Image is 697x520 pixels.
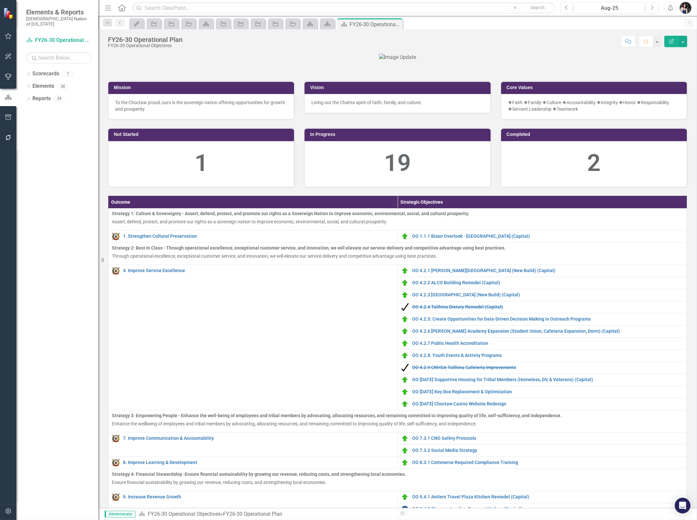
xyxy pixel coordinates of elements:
[109,265,398,410] td: Double-Click to Edit Right Click for Context Menu
[507,85,684,90] h3: Core Values
[109,469,687,491] td: Double-Click to Edit
[412,268,683,273] a: OO 4.2.1 [PERSON_NAME][GEOGRAPHIC_DATA] (New Build) (Capital)
[401,267,409,275] img: On Target
[401,340,409,347] img: On Target
[398,503,687,515] td: Double-Click to Edit Right Click for Context Menu
[112,218,683,225] p: Assert, defend, protect, and promote our rights as a sovereign nation to improve economic, enviro...
[398,301,687,313] td: Double-Click to Edit Right Click for Context Menu
[311,100,422,105] span: Living out the Chahta spirit of faith, family, and culture.
[139,511,393,518] div: »
[112,435,120,442] img: Focus Area
[398,337,687,349] td: Double-Click to Edit Right Click for Context Menu
[350,20,401,28] div: FY26-30 Operational Plan
[401,291,409,299] img: On Target
[401,315,409,323] img: On Target
[398,289,687,301] td: Double-Click to Edit Right Click for Context Menu
[401,232,409,240] img: On Target
[401,459,409,467] img: On Target
[112,267,120,275] img: Focus Area
[412,389,683,394] a: OO [DATE] Key Box Replacement & Optimization
[112,493,120,501] img: Focus Area
[675,498,690,513] div: Open Intercom Messenger
[412,329,683,334] a: OO 4.2.6 [PERSON_NAME] Academy Expansion (Student Union, Cafeteria Expansion, Dorm) (Capital)
[26,8,92,16] span: Elements & Reports
[123,436,394,441] a: 7. Improve Communication & Accountability
[148,511,220,517] a: FY26-30 Operational Objectives
[577,4,642,12] div: Aug-25
[401,447,409,455] img: On Target
[310,132,487,137] h3: In Progress
[223,511,282,517] div: FY26-30 Operational Plan
[412,448,683,453] a: OO 7.3.2 Social Media Strategy
[115,100,285,112] span: To the Choctaw proud, ours is the sovereign nation offering opportunities for growth and prosperity.
[398,386,687,398] td: Double-Click to Edit Right Click for Context Menu
[123,234,394,239] a: 1. Strengthen Cultural Preservation
[114,132,291,137] h3: Not Started
[132,2,556,14] input: Search ClearPoint...
[112,459,120,467] img: Focus Area
[26,37,92,44] a: FY26-30 Operational Objectives
[3,8,15,19] img: ClearPoint Strategy
[401,388,409,396] img: On Target
[32,95,51,102] a: Reports
[401,352,409,360] img: On Target
[58,84,68,89] div: 38
[398,230,687,242] td: Double-Click to Edit Right Click for Context Menu
[112,210,683,217] span: Strategy 1: Culture & Sovereignty - Assert, defend, protect, and promote our rights as a Sovereig...
[108,43,183,48] div: FY26-30 Operational Objectives
[398,444,687,456] td: Double-Click to Edit Right Click for Context Menu
[401,303,409,311] img: Completed
[108,36,183,43] div: FY26-30 Operational Plan
[680,2,691,14] img: Layla Freeman
[575,2,644,14] button: Aug-25
[114,85,291,90] h3: Mission
[508,99,680,112] p: ❖Faith ❖Family ❖Culture ❖Accountability ❖Integrity ❖Honor ❖Responsibility ❖Servant Leadership ❖Te...
[521,3,554,12] button: Search
[412,292,683,297] a: OO 4.2.3 [GEOGRAPHIC_DATA] (New Build) (Capital)
[32,83,54,90] a: Elements
[123,494,394,499] a: 9. Increase Revenue Growth
[105,511,135,517] span: Administrator
[401,435,409,442] img: On Target
[109,432,398,456] td: Double-Click to Edit Right Click for Context Menu
[398,325,687,337] td: Double-Click to Edit Right Click for Context Menu
[112,232,120,240] img: Focus Area
[401,279,409,287] img: On Target
[112,245,683,251] span: Strategy 2: Best In Class - Through operational excellence, exceptional customer service, and inn...
[412,353,683,358] a: OO 4.2.8: Youth Events & Activity Programs
[112,471,683,477] span: Strategy 4: Financial Stewardship -Ensure financial sustainability by growing our revenue, reduci...
[412,280,683,285] a: OO 4.2.2 ALCO Building Remodel (Capital)
[412,460,683,465] a: OO 8.3.1 Commerce Required Compliance Training
[109,456,398,469] td: Double-Click to Edit Right Click for Context Menu
[398,432,687,444] td: Double-Click to Edit Right Click for Context Menu
[115,146,287,180] div: 1
[531,5,545,10] span: Search
[398,456,687,469] td: Double-Click to Edit Right Click for Context Menu
[401,376,409,384] img: On Target
[112,412,683,419] span: Strategy 3: Empowering People - Enhance the well-being of employees and tribal members by advocat...
[123,268,394,273] a: 4. Improve Service Excellence
[379,54,416,61] img: Image Update
[109,208,687,230] td: Double-Click to Edit
[54,96,64,102] div: 54
[401,364,409,372] img: Completed
[310,85,487,90] h3: Vision
[412,401,683,406] a: OO [DATE] Choctaw Casino Website Redesign
[398,362,687,374] td: Double-Click to Edit Right Click for Context Menu
[412,305,683,309] a: OO 4.2.4 Talihina Dietary Remodel (Capital)
[311,146,483,180] div: 19
[398,277,687,289] td: Double-Click to Edit Right Click for Context Menu
[401,400,409,408] img: On Target
[401,327,409,335] img: On Target
[412,436,683,441] a: OO 7.3.1 CNO Safety Protocols
[109,242,687,265] td: Double-Click to Edit
[412,317,683,322] a: OO 4.2.5: Create Opportunities for Data-Driven Decision Making in Outreach Programs
[26,52,92,64] input: Search Below...
[412,507,683,511] a: OO 9.4.2 Choctaw Landing Banquet Kitchen (Capital)
[398,265,687,277] td: Double-Click to Edit Right Click for Context Menu
[112,420,683,427] p: Enhance the wellbeing of employees and tribal members by advocating, allocating resources, and re...
[112,479,683,486] p: Ensure financial sustainability by growing our revenue, reducing costs, and strengthening local e...
[26,16,92,27] small: [DEMOGRAPHIC_DATA] Nation of [US_STATE]
[398,491,687,503] td: Double-Click to Edit Right Click for Context Menu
